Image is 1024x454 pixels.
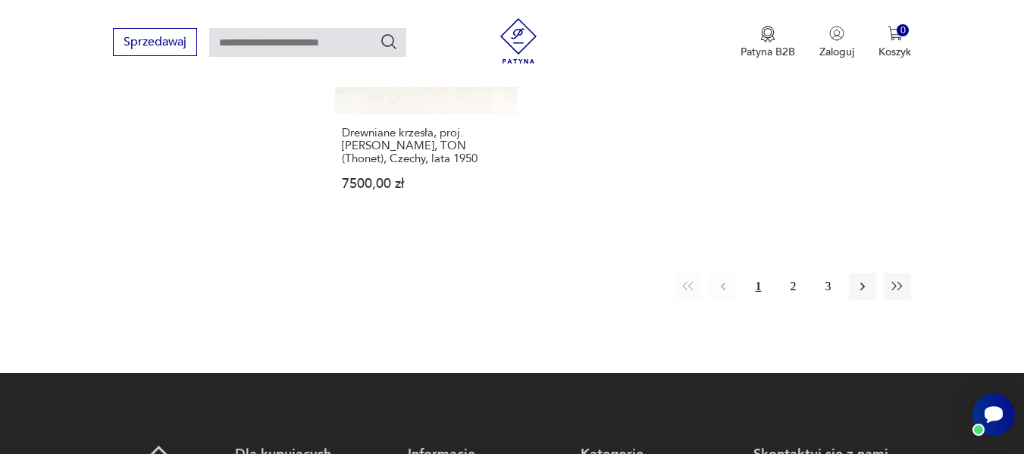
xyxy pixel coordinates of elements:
[779,273,806,300] button: 2
[741,26,795,59] a: Ikona medaluPatyna B2B
[342,127,510,165] h3: Drewniane krzesła, proj. [PERSON_NAME], TON (Thonet), Czechy, lata 1950
[888,26,903,41] img: Ikona koszyka
[760,26,775,42] img: Ikona medalu
[744,273,772,300] button: 1
[878,45,911,59] p: Koszyk
[819,45,854,59] p: Zaloguj
[741,26,795,59] button: Patyna B2B
[819,26,854,59] button: Zaloguj
[878,26,911,59] button: 0Koszyk
[113,28,197,56] button: Sprzedawaj
[829,26,844,41] img: Ikonka użytkownika
[897,24,910,37] div: 0
[814,273,841,300] button: 3
[380,33,398,51] button: Szukaj
[972,393,1015,436] iframe: Smartsupp widget button
[342,177,510,190] p: 7500,00 zł
[741,45,795,59] p: Patyna B2B
[496,18,541,64] img: Patyna - sklep z meblami i dekoracjami vintage
[113,38,197,49] a: Sprzedawaj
